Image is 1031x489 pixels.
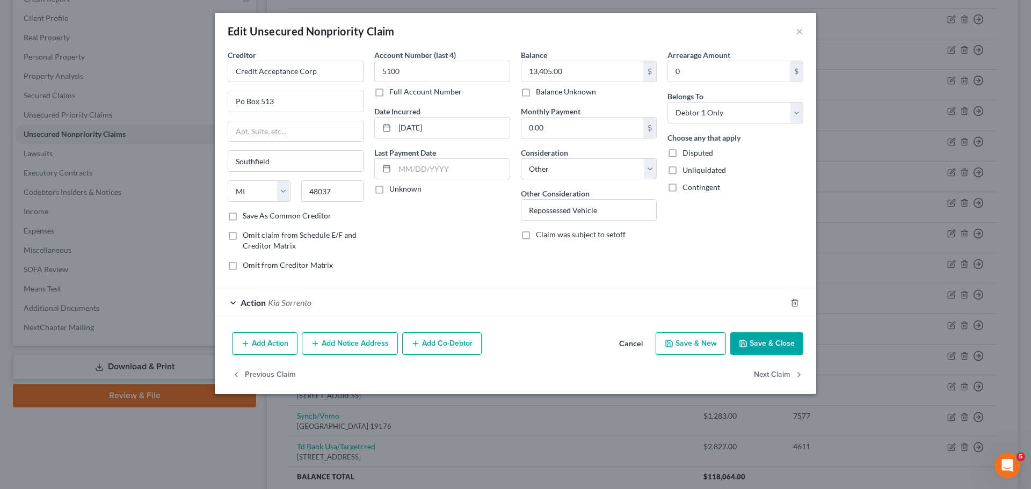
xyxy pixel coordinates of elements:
[301,180,364,202] input: Enter zip...
[389,86,462,97] label: Full Account Number
[521,118,643,138] input: 0.00
[521,200,656,220] input: Specify...
[683,183,720,192] span: Contingent
[302,332,398,355] button: Add Notice Address
[668,61,790,82] input: 0.00
[521,147,568,158] label: Consideration
[521,188,590,199] label: Other Consideration
[395,159,510,179] input: MM/DD/YYYY
[243,260,333,269] span: Omit from Creditor Matrix
[611,333,651,355] button: Cancel
[374,106,420,117] label: Date Incurred
[667,49,730,61] label: Arrearage Amount
[643,118,656,138] div: $
[241,297,266,308] span: Action
[790,61,803,82] div: $
[243,210,331,221] label: Save As Common Creditor
[643,61,656,82] div: $
[232,363,296,386] button: Previous Claim
[228,121,363,142] input: Apt, Suite, etc...
[994,452,1020,478] iframe: Intercom live chat
[232,332,297,355] button: Add Action
[1017,452,1025,461] span: 5
[683,148,713,157] span: Disputed
[374,147,436,158] label: Last Payment Date
[683,165,726,174] span: Unliquidated
[521,49,547,61] label: Balance
[389,184,422,194] label: Unknown
[536,86,596,97] label: Balance Unknown
[243,230,357,250] span: Omit claim from Schedule E/F and Creditor Matrix
[730,332,803,355] button: Save & Close
[667,132,740,143] label: Choose any that apply
[228,91,363,112] input: Enter address...
[228,50,256,60] span: Creditor
[268,297,311,308] span: Kia Sorrento
[374,61,510,82] input: XXXX
[228,61,364,82] input: Search creditor by name...
[395,118,510,138] input: MM/DD/YYYY
[667,92,703,101] span: Belongs To
[656,332,726,355] button: Save & New
[796,25,803,38] button: ×
[536,230,626,239] span: Claim was subject to setoff
[228,24,395,39] div: Edit Unsecured Nonpriority Claim
[754,363,803,386] button: Next Claim
[521,61,643,82] input: 0.00
[402,332,482,355] button: Add Co-Debtor
[228,151,363,171] input: Enter city...
[374,49,456,61] label: Account Number (last 4)
[521,106,580,117] label: Monthly Payment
